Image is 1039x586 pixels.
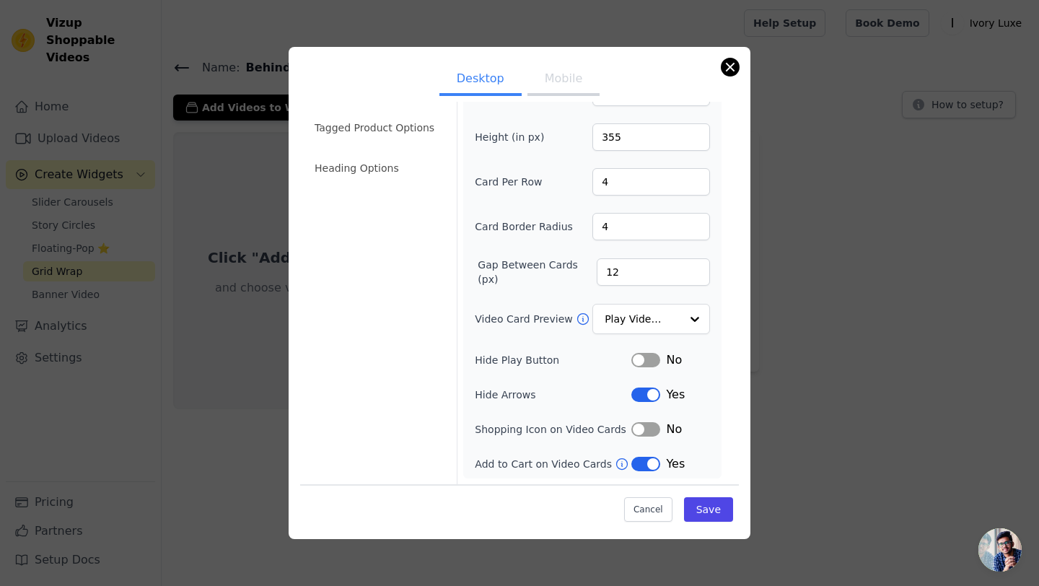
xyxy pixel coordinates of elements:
[475,175,553,189] label: Card Per Row
[666,386,685,403] span: Yes
[306,113,448,142] li: Tagged Product Options
[475,312,575,326] label: Video Card Preview
[475,219,573,234] label: Card Border Radius
[475,457,615,471] label: Add to Cart on Video Cards
[439,64,522,96] button: Desktop
[527,64,600,96] button: Mobile
[666,455,685,473] span: Yes
[684,497,733,522] button: Save
[666,421,682,438] span: No
[666,351,682,369] span: No
[978,528,1022,572] div: Open chat
[478,258,597,287] label: Gap Between Cards (px)
[475,130,553,144] label: Height (in px)
[475,353,631,367] label: Hide Play Button
[475,422,631,437] label: Shopping Icon on Video Cards
[306,154,448,183] li: Heading Options
[475,388,631,402] label: Hide Arrows
[624,497,672,522] button: Cancel
[722,58,739,76] button: Close modal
